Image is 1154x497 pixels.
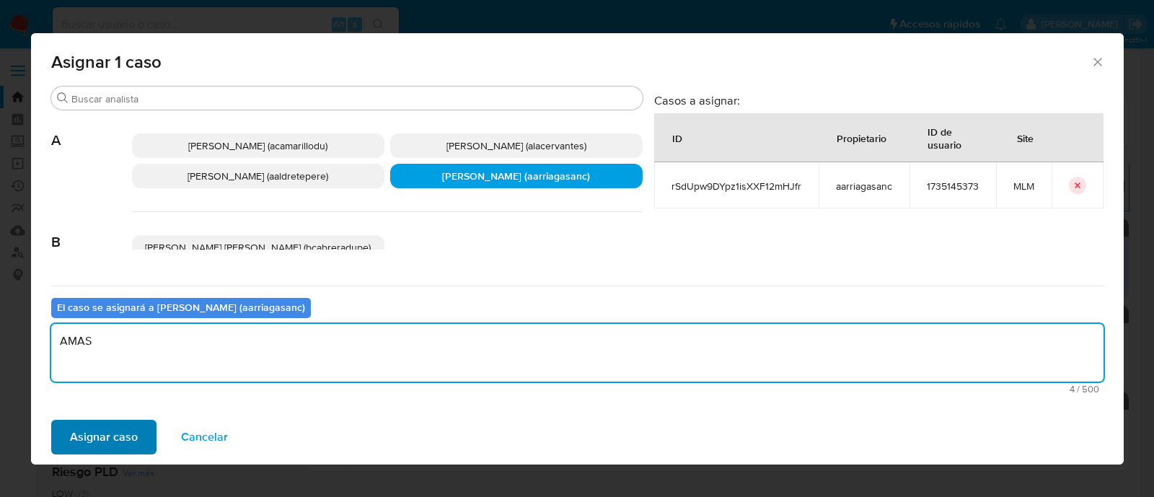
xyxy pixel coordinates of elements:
div: [PERSON_NAME] (aarriagasanc) [390,164,643,188]
span: Asignar caso [70,421,138,453]
span: [PERSON_NAME] [PERSON_NAME] (bcabreradupe) [145,240,371,255]
div: [PERSON_NAME] (acamarillodu) [132,133,384,158]
span: 1735145373 [927,180,979,193]
button: Buscar [57,92,69,104]
input: Buscar analista [71,92,637,105]
textarea: AMAS [51,324,1104,382]
div: ID de usuario [910,114,995,162]
div: ID [655,120,700,155]
span: [PERSON_NAME] (alacervantes) [446,138,586,153]
span: B [51,212,132,251]
span: rSdUpw9DYpz1isXXF12mHJfr [671,180,801,193]
button: Cerrar ventana [1091,55,1104,68]
span: aarriagasanc [836,180,892,193]
span: [PERSON_NAME] (aaldretepere) [188,169,328,183]
h3: Casos a asignar: [654,93,1104,107]
div: Propietario [819,120,904,155]
div: assign-modal [31,33,1124,465]
div: [PERSON_NAME] (aaldretepere) [132,164,384,188]
button: icon-button [1069,177,1086,194]
span: Máximo 500 caracteres [56,384,1099,394]
span: A [51,110,132,149]
div: Site [1000,120,1051,155]
span: [PERSON_NAME] (acamarillodu) [188,138,327,153]
span: [PERSON_NAME] (aarriagasanc) [442,169,590,183]
div: [PERSON_NAME] (alacervantes) [390,133,643,158]
div: [PERSON_NAME] [PERSON_NAME] (bcabreradupe) [132,235,384,260]
span: Cancelar [181,421,228,453]
b: El caso se asignará a [PERSON_NAME] (aarriagasanc) [57,300,305,315]
button: Asignar caso [51,420,157,454]
span: MLM [1013,180,1034,193]
span: Asignar 1 caso [51,53,1091,71]
button: Cancelar [162,420,247,454]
